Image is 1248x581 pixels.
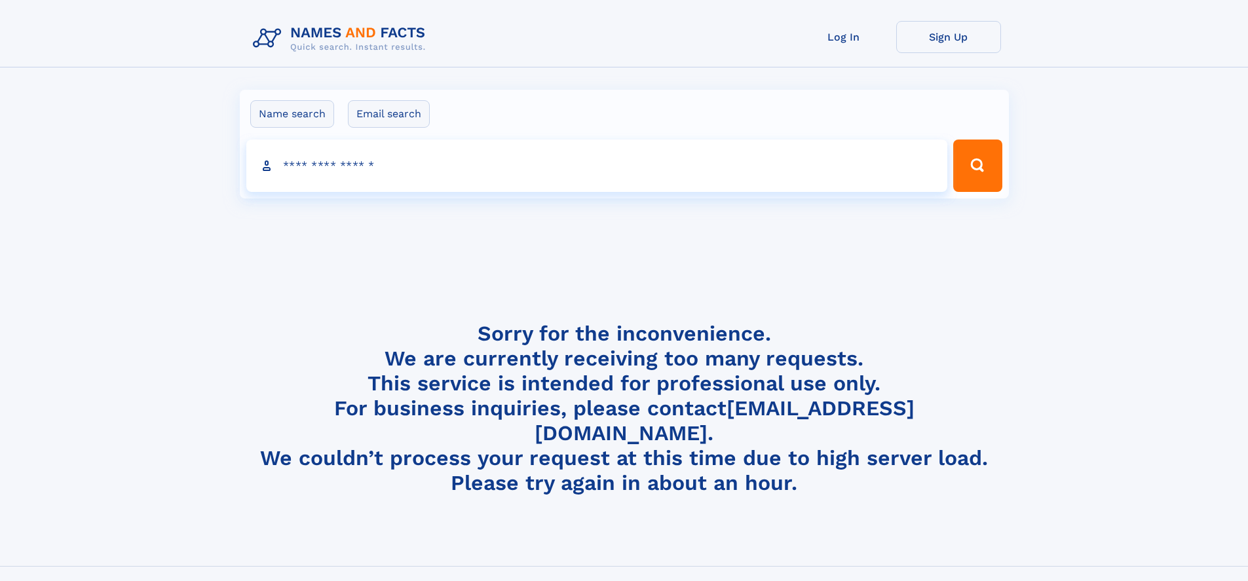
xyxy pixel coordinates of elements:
[896,21,1001,53] a: Sign Up
[246,140,948,192] input: search input
[791,21,896,53] a: Log In
[248,321,1001,496] h4: Sorry for the inconvenience. We are currently receiving too many requests. This service is intend...
[953,140,1002,192] button: Search Button
[250,100,334,128] label: Name search
[248,21,436,56] img: Logo Names and Facts
[348,100,430,128] label: Email search
[535,396,915,445] a: [EMAIL_ADDRESS][DOMAIN_NAME]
